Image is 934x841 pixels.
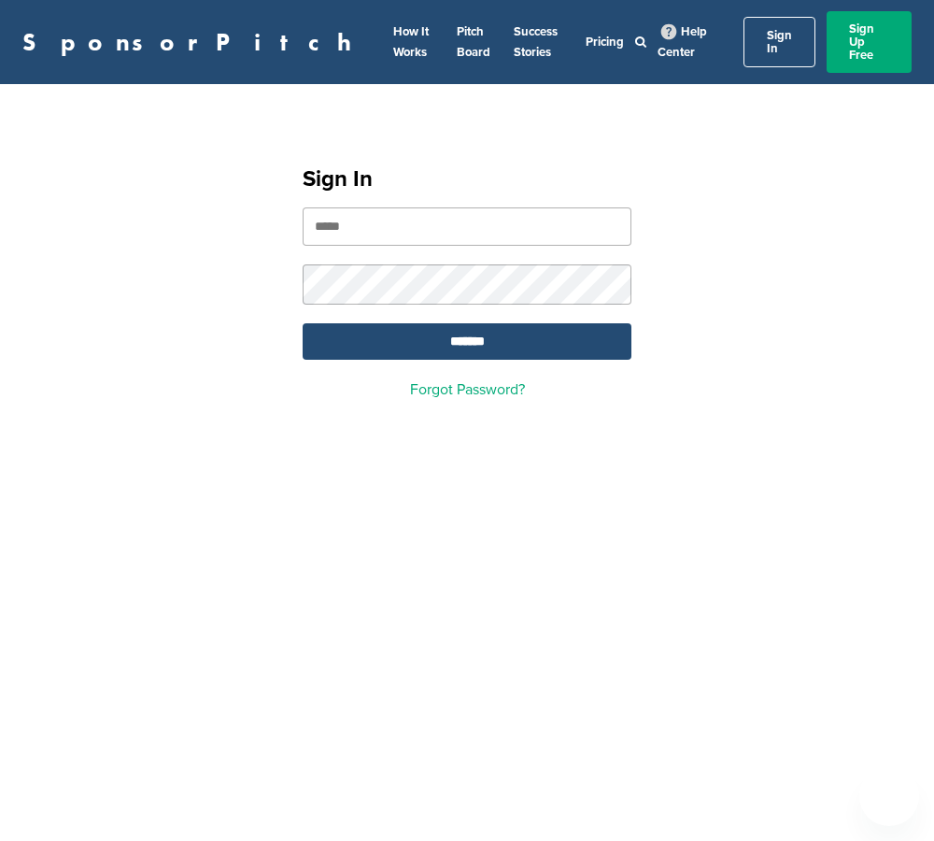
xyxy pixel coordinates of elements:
a: Success Stories [514,24,558,60]
a: Pricing [586,35,624,50]
a: Sign Up Free [827,11,912,73]
a: How It Works [393,24,429,60]
iframe: Button to launch messaging window [859,766,919,826]
a: Sign In [743,17,815,67]
a: Help Center [658,21,707,64]
a: Forgot Password? [410,380,525,399]
h1: Sign In [303,163,631,196]
a: Pitch Board [457,24,490,60]
a: SponsorPitch [22,30,363,54]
